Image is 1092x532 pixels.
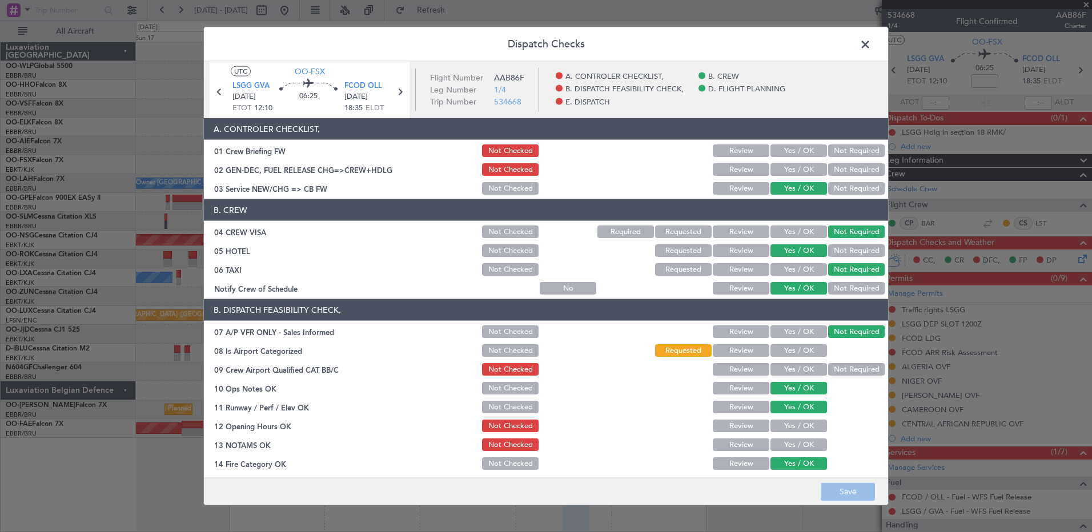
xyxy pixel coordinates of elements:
[828,325,885,338] button: Not Required
[828,244,885,257] button: Not Required
[828,263,885,276] button: Not Required
[204,27,888,62] header: Dispatch Checks
[828,182,885,195] button: Not Required
[828,225,885,238] button: Not Required
[828,144,885,157] button: Not Required
[828,363,885,376] button: Not Required
[828,163,885,176] button: Not Required
[828,282,885,295] button: Not Required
